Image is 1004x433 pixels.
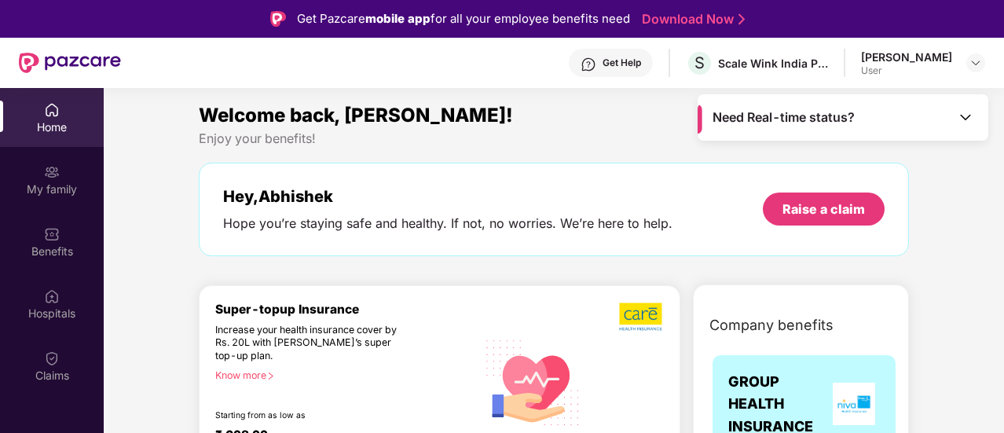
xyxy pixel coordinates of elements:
[215,324,409,363] div: Increase your health insurance cover by Rs. 20L with [PERSON_NAME]’s super top-up plan.
[19,53,121,73] img: New Pazcare Logo
[270,11,286,27] img: Logo
[199,104,513,127] span: Welcome back, [PERSON_NAME]!
[199,130,909,147] div: Enjoy your benefits!
[44,288,60,304] img: svg+xml;base64,PHN2ZyBpZD0iSG9zcGl0YWxzIiB4bWxucz0iaHR0cDovL3d3dy53My5vcmcvMjAwMC9zdmciIHdpZHRoPS...
[581,57,596,72] img: svg+xml;base64,PHN2ZyBpZD0iSGVscC0zMngzMiIgeG1sbnM9Imh0dHA6Ly93d3cudzMub3JnLzIwMDAvc3ZnIiB3aWR0aD...
[738,11,745,28] img: Stroke
[44,164,60,180] img: svg+xml;base64,PHN2ZyB3aWR0aD0iMjAiIGhlaWdodD0iMjAiIHZpZXdCb3g9IjAgMCAyMCAyMCIgZmlsbD0ibm9uZSIgeG...
[619,302,664,332] img: b5dec4f62d2307b9de63beb79f102df3.png
[709,314,834,336] span: Company benefits
[223,215,672,232] div: Hope you’re staying safe and healthy. If not, no worries. We’re here to help.
[223,187,672,206] div: Hey, Abhishek
[833,383,875,425] img: insurerLogo
[718,56,828,71] div: Scale Wink India Private Limited
[642,11,740,28] a: Download Now
[861,50,952,64] div: [PERSON_NAME]
[603,57,641,69] div: Get Help
[44,102,60,118] img: svg+xml;base64,PHN2ZyBpZD0iSG9tZSIgeG1sbnM9Imh0dHA6Ly93d3cudzMub3JnLzIwMDAvc3ZnIiB3aWR0aD0iMjAiIG...
[958,109,973,125] img: Toggle Icon
[861,64,952,77] div: User
[215,410,410,421] div: Starting from as low as
[365,11,431,26] strong: mobile app
[782,200,865,218] div: Raise a claim
[266,372,275,380] span: right
[713,109,855,126] span: Need Real-time status?
[44,226,60,242] img: svg+xml;base64,PHN2ZyBpZD0iQmVuZWZpdHMiIHhtbG5zPSJodHRwOi8vd3d3LnczLm9yZy8yMDAwL3N2ZyIgd2lkdGg9Ij...
[44,350,60,366] img: svg+xml;base64,PHN2ZyBpZD0iQ2xhaW0iIHhtbG5zPSJodHRwOi8vd3d3LnczLm9yZy8yMDAwL3N2ZyIgd2lkdGg9IjIwIi...
[297,9,630,28] div: Get Pazcare for all your employee benefits need
[969,57,982,69] img: svg+xml;base64,PHN2ZyBpZD0iRHJvcGRvd24tMzJ4MzIiIHhtbG5zPSJodHRwOi8vd3d3LnczLm9yZy8yMDAwL3N2ZyIgd2...
[694,53,705,72] span: S
[215,302,477,317] div: Super-topup Insurance
[215,369,467,380] div: Know more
